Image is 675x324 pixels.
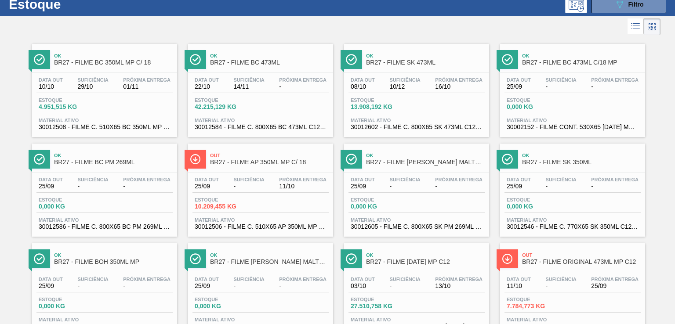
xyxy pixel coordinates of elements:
[123,77,171,83] span: Próxima Entrega
[39,183,63,190] span: 25/09
[351,317,483,322] span: Material ativo
[123,177,171,182] span: Próxima Entrega
[39,203,100,210] span: 0,000 KG
[644,18,660,35] div: Visão em Cards
[195,83,219,90] span: 22/10
[195,183,219,190] span: 25/09
[123,277,171,282] span: Próxima Entrega
[39,223,171,230] span: 30012586 - FILME C. 800X65 BC PM 269ML C15 429
[195,277,219,282] span: Data out
[77,277,108,282] span: Suficiência
[181,137,337,237] a: ÍconeOutBR27 - FILME AP 350ML MP C/ 18Data out25/09Suficiência-Próxima Entrega11/10Estoque10.209,...
[233,177,264,182] span: Suficiência
[351,177,375,182] span: Data out
[195,223,327,230] span: 30012506 - FILME C. 510X65 AP 350ML MP C18 429
[366,53,485,58] span: Ok
[545,277,576,282] span: Suficiência
[195,303,256,310] span: 0,000 KG
[522,252,641,258] span: Out
[190,154,201,165] img: Ícone
[494,37,650,137] a: ÍconeOkBR27 - FILME BC 473ML C/18 MPData out25/09Suficiência-Próxima Entrega-Estoque0,000 KGMater...
[522,153,641,158] span: Ok
[507,277,531,282] span: Data out
[389,77,420,83] span: Suficiência
[507,124,639,130] span: 30002152 - FILME CONT. 530X65 BC 473 MP C18 IN65
[435,83,483,90] span: 16/10
[195,297,256,302] span: Estoque
[351,297,412,302] span: Estoque
[233,277,264,282] span: Suficiência
[351,223,483,230] span: 30012605 - FILME C. 800X65 SK PM 269ML C15 429
[39,277,63,282] span: Data out
[351,104,412,110] span: 13.908,192 KG
[39,317,171,322] span: Material ativo
[39,83,63,90] span: 10/10
[351,83,375,90] span: 08/10
[195,97,256,103] span: Estoque
[195,104,256,110] span: 42.215,129 KG
[507,118,639,123] span: Material ativo
[39,283,63,289] span: 25/09
[54,159,173,166] span: BR27 - FILME BC PM 269ML
[494,137,650,237] a: ÍconeOkBR27 - FILME SK 350MLData out25/09Suficiência-Próxima Entrega-Estoque0,000 KGMaterial ativ...
[507,77,531,83] span: Data out
[351,283,375,289] span: 03/10
[39,177,63,182] span: Data out
[591,283,639,289] span: 25/09
[389,183,420,190] span: -
[39,124,171,130] span: 30012508 - FILME C. 510X65 BC 350ML MP C18 429
[389,177,420,182] span: Suficiência
[545,83,576,90] span: -
[210,259,329,265] span: BR27 - FILME SK PURO MALTE 350ML
[279,183,327,190] span: 11/10
[195,317,327,322] span: Material ativo
[39,217,171,223] span: Material ativo
[351,303,412,310] span: 27.510,758 KG
[435,183,483,190] span: -
[628,1,644,8] span: Filtro
[346,253,357,264] img: Ícone
[39,104,100,110] span: 4.951,515 KG
[591,183,639,190] span: -
[233,83,264,90] span: 14/11
[346,154,357,165] img: Ícone
[190,54,201,65] img: Ícone
[435,277,483,282] span: Próxima Entrega
[34,54,45,65] img: Ícone
[366,252,485,258] span: Ok
[279,77,327,83] span: Próxima Entrega
[123,283,171,289] span: -
[54,252,173,258] span: Ok
[522,159,641,166] span: BR27 - FILME SK 350ML
[123,183,171,190] span: -
[54,259,173,265] span: BR27 - FILME BOH 350ML MP
[195,283,219,289] span: 25/09
[190,253,201,264] img: Ícone
[507,223,639,230] span: 30012546 - FILME C. 770X65 SK 350ML C12 429
[435,77,483,83] span: Próxima Entrega
[351,203,412,210] span: 0,000 KG
[233,283,264,289] span: -
[123,83,171,90] span: 01/11
[34,154,45,165] img: Ícone
[195,77,219,83] span: Data out
[507,317,639,322] span: Material ativo
[507,303,568,310] span: 7.784,773 KG
[39,118,171,123] span: Material ativo
[351,77,375,83] span: Data out
[351,118,483,123] span: Material ativo
[366,59,485,66] span: BR27 - FILME SK 473ML
[502,54,513,65] img: Ícone
[210,159,329,166] span: BR27 - FILME AP 350ML MP C/ 18
[545,183,576,190] span: -
[591,83,639,90] span: -
[346,54,357,65] img: Ícone
[507,283,531,289] span: 11/10
[507,83,531,90] span: 25/09
[77,183,108,190] span: -
[628,18,644,35] div: Visão em Lista
[591,277,639,282] span: Próxima Entrega
[279,277,327,282] span: Próxima Entrega
[522,53,641,58] span: Ok
[181,37,337,137] a: ÍconeOkBR27 - FILME BC 473MLData out22/10Suficiência14/11Próxima Entrega-Estoque42.215,129 KGMate...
